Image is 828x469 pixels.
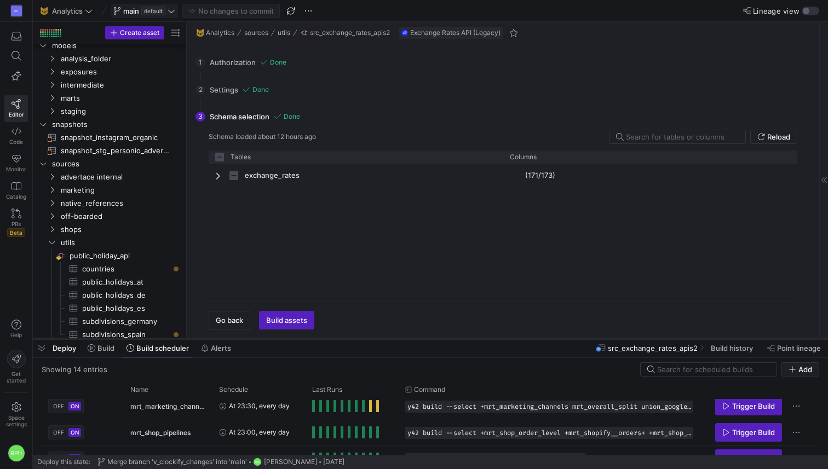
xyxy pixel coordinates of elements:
[37,170,182,183] div: Press SPACE to select this row.
[37,328,182,341] div: Press SPACE to select this row.
[61,79,180,91] span: intermediate
[266,316,307,325] span: Build assets
[37,315,182,328] div: Press SPACE to select this row.
[37,91,182,105] div: Press SPACE to select this row.
[510,153,537,161] span: Columns
[37,223,182,236] div: Press SPACE to select this row.
[82,328,169,341] span: subdivisions_spain​​​​​​​​​
[52,7,83,15] span: Analytics
[209,133,316,141] span: Schema loaded about 12 hours ago
[40,7,48,15] span: 🐱
[37,105,182,118] div: Press SPACE to select this row.
[61,53,180,65] span: analysis_folder
[52,39,180,52] span: models
[310,29,390,37] span: src_exchange_rates_apis2
[244,29,268,37] span: sources
[105,26,164,39] button: Create asset
[37,144,182,157] div: Press SPACE to select this row.
[61,66,180,78] span: exposures
[11,5,22,16] div: AV
[61,92,180,105] span: marts
[4,177,28,204] a: Catalog
[753,7,800,15] span: Lineage view
[4,149,28,177] a: Monitor
[193,26,237,39] button: 🐱Analytics
[61,144,169,157] span: snapshot_stg_personio_advertace__employees​​​​​​​
[61,131,169,144] span: snapshot_instagram_organic​​​​​​​
[4,95,28,122] a: Editor
[111,4,178,18] button: maindefault
[82,289,169,302] span: public_holidays_de​​​​​​​​​
[37,78,182,91] div: Press SPACE to select this row.
[4,204,28,241] a: PRsBeta
[8,444,25,462] div: RPH
[70,250,180,262] span: public_holiday_api​​​​​​​​
[82,302,169,315] span: public_holidays_es​​​​​​​​​
[206,29,234,37] span: Analytics
[37,52,182,65] div: Press SPACE to select this row.
[37,249,182,262] a: public_holiday_api​​​​​​​​
[61,197,180,210] span: native_references
[9,111,24,118] span: Editor
[323,458,344,466] span: [DATE]
[12,221,21,227] span: PRs
[4,442,28,465] button: RPH
[750,130,797,144] button: Reload
[37,236,182,249] div: Press SPACE to select this row.
[525,171,555,180] y42-import-column-renderer: (171/173)
[37,302,182,315] div: Press SPACE to select this row.
[37,65,182,78] div: Press SPACE to select this row.
[61,184,180,196] span: marketing
[767,132,790,141] span: Reload
[82,276,169,288] span: public_holidays_at​​​​​​​​​
[37,302,182,315] a: public_holidays_es​​​​​​​​​
[626,132,737,141] input: Search for tables or columns
[37,275,182,288] a: public_holidays_at​​​​​​​​​
[37,144,182,157] a: snapshot_stg_personio_advertace__employees​​​​​​​
[37,288,182,302] a: public_holidays_de​​​​​​​​​
[37,183,182,196] div: Press SPACE to select this row.
[37,262,182,275] a: countries​​​​​​​​​
[278,29,290,37] span: utils
[4,122,28,149] a: Code
[4,2,28,20] a: AV
[37,118,182,131] div: Press SPACE to select this row.
[120,29,159,37] span: Create asset
[61,171,180,183] span: advertace internal
[209,164,797,186] div: Press SPACE to select this row.
[37,131,182,144] div: Press SPACE to select this row.
[37,157,182,170] div: Press SPACE to select this row.
[401,30,408,36] img: undefined
[37,288,182,302] div: Press SPACE to select this row.
[52,118,180,131] span: snapshots
[275,26,293,39] button: utils
[9,332,23,338] span: Help
[37,4,95,18] button: 🐱Analytics
[95,455,347,469] button: Merge branch 'v_clockify_changes' into 'main'RPH[PERSON_NAME][DATE]
[259,311,314,329] button: Build assets
[61,236,180,249] span: utils
[6,414,27,427] span: Space settings
[141,7,165,15] span: default
[196,29,204,37] span: 🐱
[297,26,393,39] button: src_exchange_rates_apis2
[216,316,243,325] span: Go back
[6,193,26,200] span: Catalog
[52,158,180,170] span: sources
[37,210,182,223] div: Press SPACE to select this row.
[61,223,180,236] span: shops
[253,458,262,466] div: RPH
[61,105,180,118] span: staging
[82,315,169,328] span: subdivisions_germany​​​​​​​​​
[37,315,182,328] a: subdivisions_germany​​​​​​​​​
[4,315,28,343] button: Help
[242,26,271,39] button: sources
[82,263,169,275] span: countries​​​​​​​​​
[37,196,182,210] div: Press SPACE to select this row.
[7,370,26,384] span: Get started
[231,153,251,161] span: Tables
[9,138,23,145] span: Code
[4,345,28,388] button: Getstarted
[37,39,182,52] div: Press SPACE to select this row.
[61,210,180,223] span: off-boarded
